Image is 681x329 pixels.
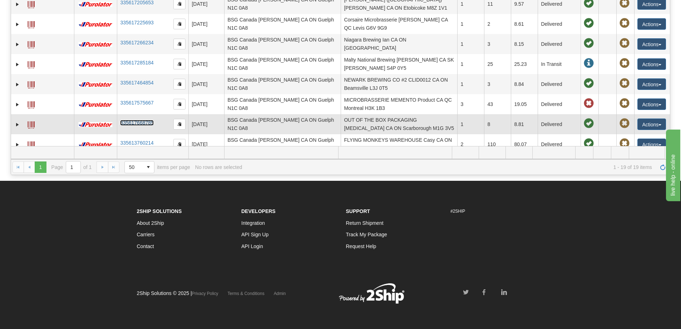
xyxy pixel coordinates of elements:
[224,94,341,114] td: BSG Canada [PERSON_NAME] CA ON Guelph N1C 0A8
[538,54,581,74] td: In Transit
[457,54,484,74] td: 1
[14,141,21,148] a: Expand
[224,114,341,134] td: BSG Canada [PERSON_NAME] CA ON Guelph N1C 0A8
[77,82,114,87] img: 11 - Purolator
[5,4,66,13] div: live help - online
[192,291,218,296] a: Privacy Policy
[77,62,114,67] img: 11 - Purolator
[247,164,652,170] span: 1 - 19 of 19 items
[28,78,35,89] a: Label
[450,209,544,214] h6: #2SHIP
[120,80,153,86] a: 335617464854
[77,122,114,127] img: 11 - Purolator
[188,34,224,54] td: [DATE]
[28,118,35,130] a: Label
[484,94,511,114] td: 43
[341,54,457,74] td: Malty National Brewing [PERSON_NAME] CA SK [PERSON_NAME] S4P 0Y5
[241,232,268,237] a: API Sign Up
[241,243,263,249] a: API Login
[457,74,484,94] td: 1
[484,14,511,34] td: 2
[173,39,186,49] button: Copy to clipboard
[484,134,511,154] td: 110
[637,38,666,50] button: Actions
[120,100,153,106] a: 335617575667
[584,98,594,108] span: Late
[637,78,666,90] button: Actions
[224,14,341,34] td: BSG Canada [PERSON_NAME] CA ON Guelph N1C 0A8
[28,98,35,110] a: Label
[129,164,138,171] span: 50
[188,94,224,114] td: [DATE]
[457,34,484,54] td: 1
[457,114,484,134] td: 1
[584,118,594,129] span: On time
[484,34,511,54] td: 3
[143,161,154,173] span: select
[28,38,35,49] a: Label
[228,291,265,296] a: Terms & Conditions
[620,139,630,149] span: Pickup Not Assigned
[346,208,370,214] strong: Support
[637,98,666,110] button: Actions
[538,34,581,54] td: Delivered
[665,128,680,201] iframe: chat widget
[28,18,35,29] a: Label
[620,78,630,88] span: Pickup Not Assigned
[341,94,457,114] td: MICROBRASSERIE MEMENTO Product CA QC Montreal H3K 1B3
[538,94,581,114] td: Delivered
[346,243,376,249] a: Request Help
[124,161,154,173] span: Page sizes drop down
[341,134,457,154] td: FLYING MONKEYS WAREHOUSE Casy CA ON Barrie L4N 8Y7
[14,1,21,8] a: Expand
[77,2,114,7] img: 11 - Purolator
[637,58,666,70] button: Actions
[14,61,21,68] a: Expand
[457,134,484,154] td: 2
[173,79,186,89] button: Copy to clipboard
[14,21,21,28] a: Expand
[346,232,387,237] a: Track My Package
[120,120,153,126] a: 335617668785
[173,19,186,29] button: Copy to clipboard
[195,164,242,170] div: No rows are selected
[620,118,630,129] span: Pickup Not Assigned
[584,38,594,48] span: On time
[66,161,80,173] input: Page 1
[346,220,384,226] a: Return Shipment
[584,78,594,88] span: On time
[484,74,511,94] td: 3
[137,290,218,296] span: 2Ship Solutions © 2025 |
[35,161,46,173] span: Page 1
[484,54,511,74] td: 25
[137,220,164,226] a: About 2Ship
[341,74,457,94] td: NEWARK BREWING CO #2 CLID0012 CA ON Beamsville L3J 0T5
[120,60,153,66] a: 335617285184
[28,58,35,69] a: Label
[620,18,630,28] span: Pickup Not Assigned
[620,58,630,68] span: Pickup Not Assigned
[637,118,666,130] button: Actions
[584,18,594,28] span: On time
[637,139,666,150] button: Actions
[173,99,186,110] button: Copy to clipboard
[14,101,21,108] a: Expand
[538,114,581,134] td: Delivered
[538,134,581,154] td: Delivered
[457,94,484,114] td: 3
[657,161,668,173] a: Refresh
[188,74,224,94] td: [DATE]
[538,74,581,94] td: Delivered
[341,114,457,134] td: OUT OF THE BOX PACKAGING [MEDICAL_DATA] CA ON Scarborough M1G 3V5
[120,40,153,45] a: 335617266234
[120,20,153,25] a: 335617225693
[241,220,265,226] a: Integration
[637,18,666,30] button: Actions
[173,119,186,130] button: Copy to clipboard
[77,42,114,47] img: 11 - Purolator
[620,38,630,48] span: Pickup Not Assigned
[341,14,457,34] td: Corsaire Microbrasserie [PERSON_NAME] CA QC Levis G6V 9G9
[224,74,341,94] td: BSG Canada [PERSON_NAME] CA ON Guelph N1C 0A8
[77,22,114,27] img: 11 - Purolator
[224,134,341,154] td: BSG Canada [PERSON_NAME] CA ON Guelph N1C 0A8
